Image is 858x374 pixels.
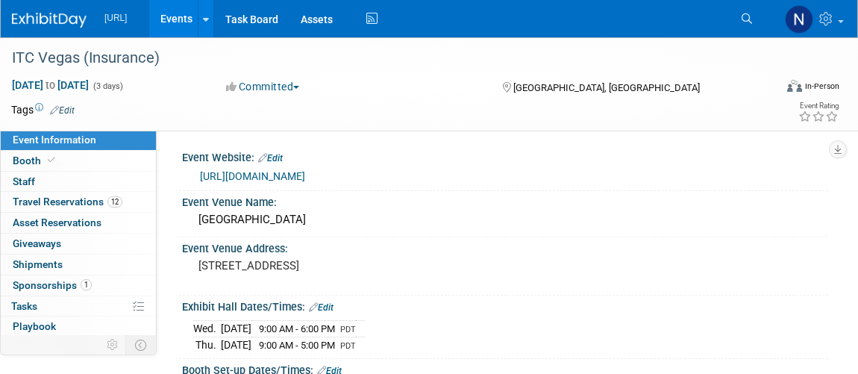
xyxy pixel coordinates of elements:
[1,234,156,254] a: Giveaways
[340,325,356,334] span: PDT
[13,155,58,166] span: Booth
[182,146,828,166] div: Event Website:
[7,45,758,72] div: ITC Vegas (Insurance)
[1,296,156,317] a: Tasks
[1,275,156,296] a: Sponsorships1
[43,79,57,91] span: to
[787,80,802,92] img: Format-Inperson.png
[1,130,156,150] a: Event Information
[193,321,221,337] td: Wed.
[513,82,700,93] span: [GEOGRAPHIC_DATA], [GEOGRAPHIC_DATA]
[13,216,101,228] span: Asset Reservations
[11,300,37,312] span: Tasks
[221,337,251,353] td: [DATE]
[92,81,123,91] span: (3 days)
[182,237,828,256] div: Event Venue Address:
[13,196,122,208] span: Travel Reservations
[1,213,156,233] a: Asset Reservations
[1,172,156,192] a: Staff
[221,321,251,337] td: [DATE]
[48,156,55,164] i: Booth reservation complete
[804,81,839,92] div: In-Person
[309,302,334,313] a: Edit
[13,175,35,187] span: Staff
[1,192,156,212] a: Travel Reservations12
[785,5,813,34] img: Noah Paaymans
[107,196,122,208] span: 12
[104,13,127,23] span: [URL]
[258,153,283,163] a: Edit
[13,320,56,332] span: Playbook
[193,337,221,353] td: Thu.
[1,317,156,337] a: Playbook
[193,208,817,231] div: [GEOGRAPHIC_DATA]
[221,79,305,94] button: Committed
[13,258,63,270] span: Shipments
[11,78,90,92] span: [DATE] [DATE]
[711,78,840,100] div: Event Format
[126,335,157,355] td: Toggle Event Tabs
[259,340,335,351] span: 9:00 AM - 5:00 PM
[198,259,435,272] pre: [STREET_ADDRESS]
[1,255,156,275] a: Shipments
[13,279,92,291] span: Sponsorships
[13,237,61,249] span: Giveaways
[1,151,156,171] a: Booth
[182,191,828,210] div: Event Venue Name:
[182,296,828,315] div: Exhibit Hall Dates/Times:
[50,105,75,116] a: Edit
[200,170,305,182] a: [URL][DOMAIN_NAME]
[259,323,335,334] span: 9:00 AM - 6:00 PM
[798,102,839,110] div: Event Rating
[340,341,356,351] span: PDT
[12,13,87,28] img: ExhibitDay
[11,102,75,117] td: Tags
[100,335,126,355] td: Personalize Event Tab Strip
[81,279,92,290] span: 1
[13,134,96,146] span: Event Information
